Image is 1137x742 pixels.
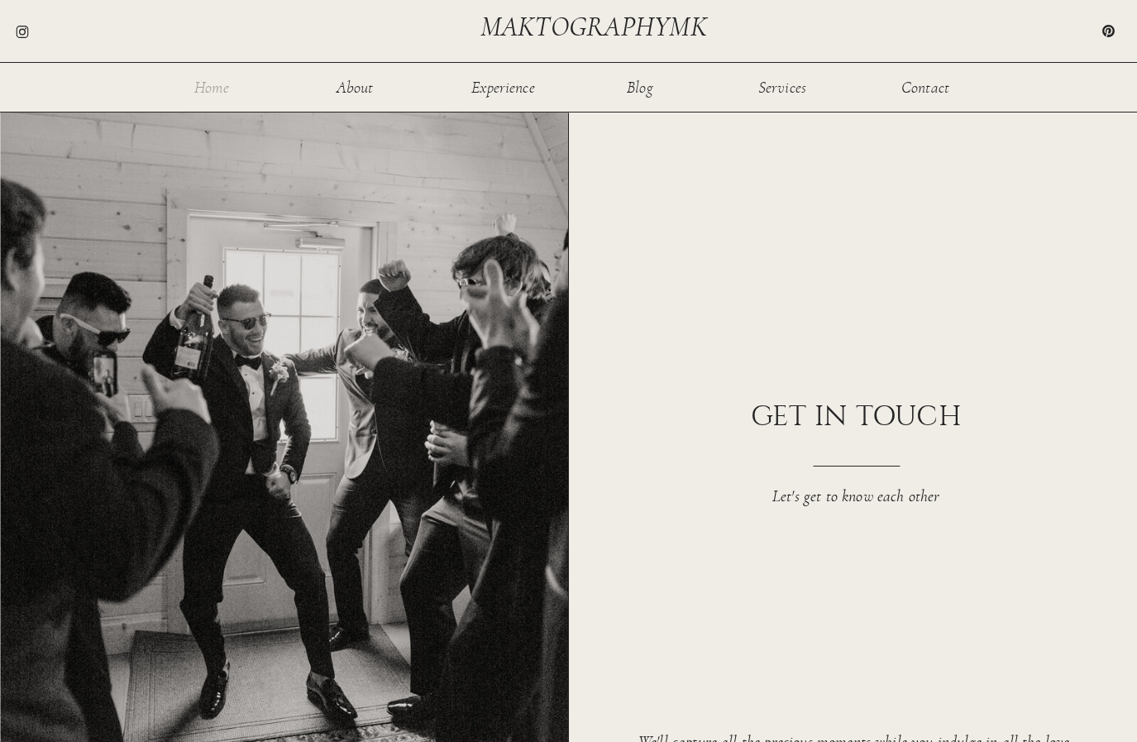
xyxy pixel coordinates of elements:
[480,13,714,41] a: maktographymk
[328,79,382,93] a: About
[733,488,981,506] h1: Let's get to know each other
[756,79,810,93] a: Services
[185,79,239,93] a: Home
[614,79,667,93] a: Blog
[665,402,1049,437] h1: GET IN TOUCH
[899,79,953,93] a: Contact
[471,79,537,93] a: Experience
